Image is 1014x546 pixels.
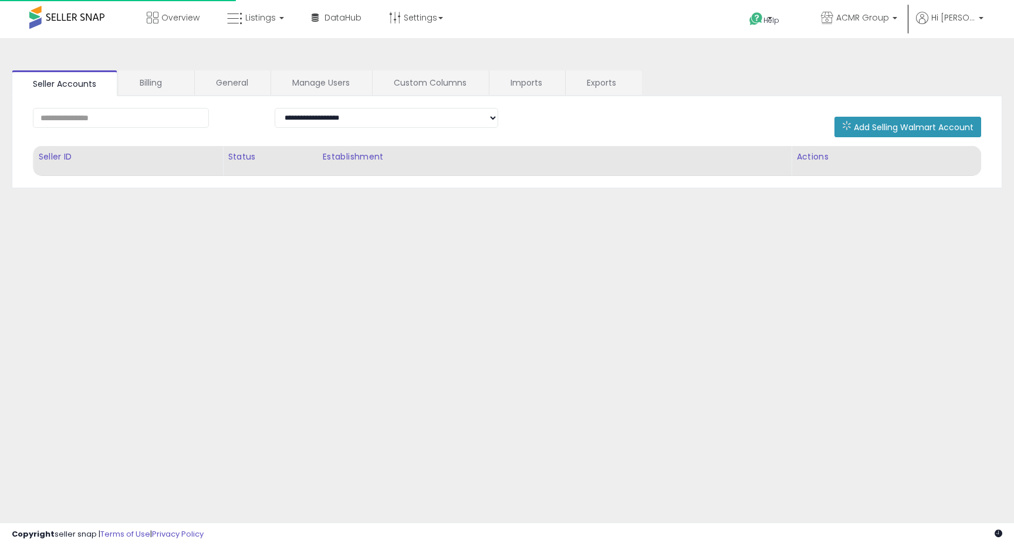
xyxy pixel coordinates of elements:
button: Add Selling Walmart Account [834,117,981,137]
div: seller snap | | [12,529,204,540]
a: Help [740,3,802,38]
span: Add Selling Walmart Account [854,121,974,133]
a: Custom Columns [373,70,488,95]
span: DataHub [325,12,361,23]
div: Seller ID [38,151,218,163]
div: Actions [796,151,976,163]
strong: Copyright [12,528,55,540]
span: Help [763,15,779,25]
a: General [195,70,269,95]
a: Hi [PERSON_NAME] [916,12,983,38]
a: Imports [489,70,564,95]
span: Overview [161,12,200,23]
span: Listings [245,12,276,23]
a: Exports [566,70,641,95]
a: Privacy Policy [152,528,204,540]
a: Terms of Use [100,528,150,540]
a: Billing [119,70,193,95]
div: Status [228,151,313,163]
i: Get Help [749,12,763,26]
a: Seller Accounts [12,70,117,96]
span: ACMR Group [836,12,889,23]
span: Hi [PERSON_NAME] [931,12,975,23]
a: Manage Users [271,70,371,95]
div: Establishment [323,151,787,163]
